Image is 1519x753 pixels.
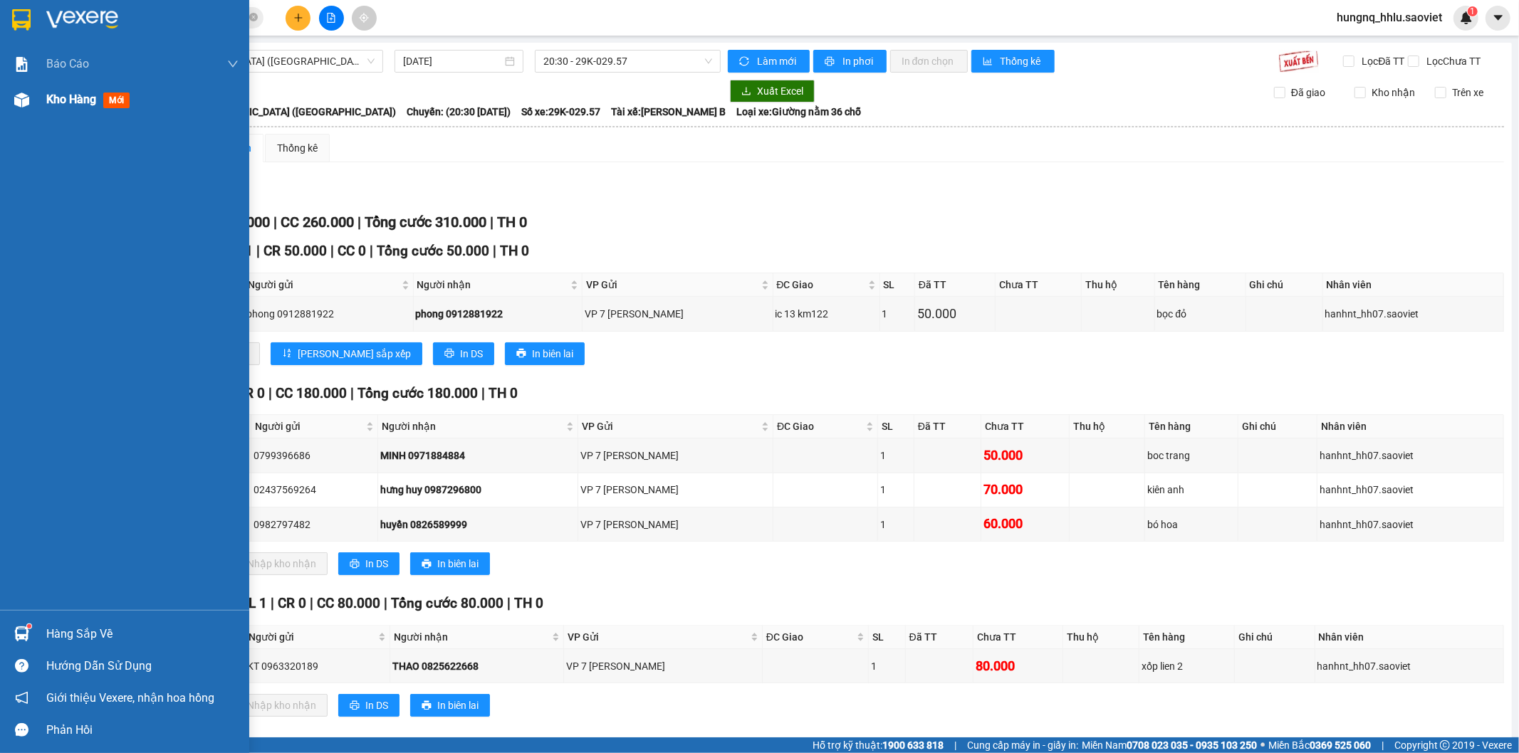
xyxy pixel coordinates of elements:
[27,624,31,628] sup: 1
[103,93,130,108] span: mới
[500,243,529,259] span: TH 0
[254,448,376,463] div: 0799396686
[1470,6,1475,16] span: 1
[422,700,432,712] span: printer
[976,656,1060,676] div: 80.000
[46,689,214,707] span: Giới thiệu Vexere, nhận hoa hồng
[730,80,815,102] button: downloadXuất Excel
[319,6,344,31] button: file-add
[326,13,336,23] span: file-add
[580,482,771,497] div: VP 7 [PERSON_NAME]
[384,595,387,611] span: |
[580,448,771,463] div: VP 7 [PERSON_NAME]
[1238,415,1317,438] th: Ghi chú
[276,385,347,401] span: CC 180.000
[967,737,1078,753] span: Cung cấp máy in - giấy in:
[1366,85,1421,100] span: Kho nhận
[505,342,585,365] button: printerIn biên lai
[1082,273,1154,297] th: Thu hộ
[370,243,373,259] span: |
[736,104,861,120] span: Loại xe: Giường nằm 36 chỗ
[46,93,96,106] span: Kho hàng
[365,214,486,231] span: Tổng cước 310.000
[1063,626,1139,649] th: Thu hộ
[286,6,310,31] button: plus
[1278,50,1319,73] img: 9k=
[437,556,479,572] span: In biên lai
[278,595,306,611] span: CR 0
[1317,415,1503,438] th: Nhân viên
[906,626,974,649] th: Đã TT
[1460,11,1473,24] img: icon-new-feature
[776,306,877,322] div: ic 13 km122
[403,53,502,69] input: 12/10/2025
[1325,306,1501,322] div: hanhnt_hh07.saoviet
[1147,517,1236,532] div: bó hoa
[46,55,89,73] span: Báo cáo
[330,243,334,259] span: |
[350,559,360,570] span: printer
[583,297,773,331] td: VP 7 Phạm Văn Đồng
[1246,273,1323,297] th: Ghi chú
[247,658,387,674] div: KT 0963320189
[249,13,258,21] span: close-circle
[728,50,810,73] button: syncLàm mới
[271,595,274,611] span: |
[971,50,1055,73] button: bar-chartThống kê
[227,58,239,70] span: down
[766,629,854,645] span: ĐC Giao
[263,243,327,259] span: CR 50.000
[359,13,369,23] span: aim
[380,517,575,532] div: huyền 0826589999
[757,83,803,99] span: Xuất Excel
[869,626,906,649] th: SL
[338,552,400,575] button: printerIn DS
[1492,11,1505,24] span: caret-down
[1268,737,1371,753] span: Miền Bắc
[1317,658,1501,674] div: hanhnt_hh07.saoviet
[422,559,432,570] span: printer
[1139,626,1235,649] th: Tên hàng
[14,626,29,641] img: warehouse-icon
[338,694,400,717] button: printerIn DS
[410,694,490,717] button: printerIn biên lai
[338,243,366,259] span: CC 0
[1142,658,1232,674] div: xốp lien 2
[236,385,265,401] span: CR 0
[249,629,375,645] span: Người gửi
[1446,85,1489,100] span: Trên xe
[983,446,1067,465] div: 50.000
[611,104,726,120] span: Tài xế: [PERSON_NAME] B
[880,273,915,297] th: SL
[890,50,968,73] button: In đơn chọn
[1147,448,1236,463] div: boc trang
[256,243,260,259] span: |
[983,480,1067,500] div: 70.000
[489,385,518,401] span: TH 0
[777,277,865,293] span: ĐC Giao
[380,482,575,497] div: hưng huy 0987296800
[1325,9,1453,26] span: hungnq_hhlu.saoviet
[268,385,272,401] span: |
[481,385,485,401] span: |
[394,629,549,645] span: Người nhận
[813,737,944,753] span: Hỗ trợ kỹ thuật:
[298,346,411,362] span: [PERSON_NAME] sắp xếp
[1145,415,1239,438] th: Tên hàng
[880,448,912,463] div: 1
[1320,448,1500,463] div: hanhnt_hh07.saoviet
[566,658,760,674] div: VP 7 [PERSON_NAME]
[416,306,580,322] div: phong 0912881922
[254,517,376,532] div: 0982797482
[983,56,995,68] span: bar-chart
[914,415,981,438] th: Đã TT
[410,552,490,575] button: printerIn biên lai
[917,304,993,324] div: 50.000
[350,385,354,401] span: |
[437,697,479,713] span: In biên lai
[433,342,494,365] button: printerIn DS
[954,737,956,753] span: |
[1468,6,1478,16] sup: 1
[271,342,422,365] button: sort-ascending[PERSON_NAME] sắp xếp
[1421,53,1483,69] span: Lọc Chưa TT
